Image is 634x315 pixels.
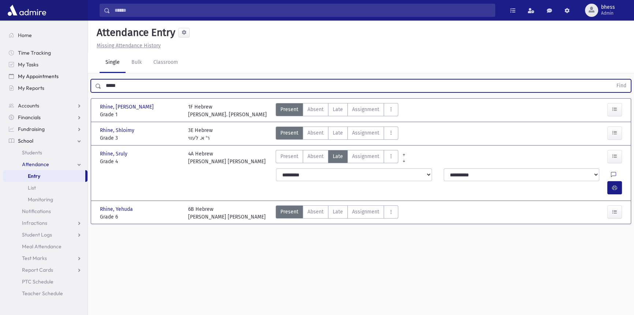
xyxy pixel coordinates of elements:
span: Grade 6 [100,213,181,221]
span: My Appointments [18,73,59,80]
span: Report Cards [22,267,53,273]
span: Present [280,153,298,160]
span: Absent [307,129,324,137]
span: Grade 3 [100,134,181,142]
a: Time Tracking [3,47,87,59]
a: Home [3,29,87,41]
a: Teacher Schedule [3,287,87,299]
span: Rhine, [PERSON_NAME] [100,103,155,111]
span: Late [333,153,343,160]
div: 6B Hebrew [PERSON_NAME] [PERSON_NAME] [188,205,266,221]
a: Students [3,147,87,158]
span: Assignment [352,106,379,113]
a: Accounts [3,100,87,111]
div: AttTypes [276,103,398,118]
a: My Reports [3,82,87,94]
a: Financials [3,111,87,123]
a: Entry [3,170,85,182]
span: Rhine, Yehuda [100,205,134,213]
div: 1F Hebrew [PERSON_NAME]. [PERSON_NAME] [188,103,267,118]
a: Classroom [148,52,184,73]
span: Meal Attendance [22,243,61,250]
span: List [28,184,36,191]
div: 3E Hebrew ר' א. לעווי [188,127,213,142]
span: Financials [18,114,41,121]
a: Attendance [3,158,87,170]
span: My Tasks [18,61,38,68]
span: My Reports [18,85,44,91]
a: Test Marks [3,252,87,264]
span: Fundraising [18,126,45,132]
span: Absent [307,106,324,113]
span: Grade 4 [100,158,181,165]
a: Student Logs [3,229,87,241]
span: School [18,138,33,144]
a: List [3,182,87,194]
span: Time Tracking [18,50,51,56]
span: Late [333,208,343,216]
button: Find [612,80,631,92]
div: AttTypes [276,205,398,221]
span: Absent [307,208,324,216]
span: Admin [601,10,615,16]
img: AdmirePro [6,3,48,18]
div: AttTypes [276,127,398,142]
span: Students [22,149,42,156]
div: 4A Hebrew [PERSON_NAME] [PERSON_NAME] [188,150,266,165]
a: My Appointments [3,70,87,82]
a: My Tasks [3,59,87,70]
span: Late [333,129,343,137]
span: Monitoring [28,196,53,203]
a: Notifications [3,205,87,217]
span: Present [280,129,298,137]
span: Late [333,106,343,113]
span: Teacher Schedule [22,290,63,297]
a: Missing Attendance History [94,43,161,49]
a: Infractions [3,217,87,229]
span: PTC Schedule [22,278,53,285]
span: Present [280,106,298,113]
span: Student Logs [22,231,52,238]
a: Fundraising [3,123,87,135]
a: Report Cards [3,264,87,276]
a: Single [100,52,126,73]
a: PTC Schedule [3,276,87,287]
span: Attendance [22,161,49,168]
span: Entry [28,173,40,179]
span: Test Marks [22,255,47,261]
span: Rhine, Sruly [100,150,129,158]
span: Present [280,208,298,216]
span: Assignment [352,153,379,160]
span: Infractions [22,220,47,226]
span: Grade 1 [100,111,181,118]
a: Bulk [126,52,148,73]
input: Search [110,4,495,17]
span: bhess [601,4,615,10]
span: Notifications [22,208,51,215]
span: Assignment [352,129,379,137]
span: Accounts [18,102,39,109]
a: Monitoring [3,194,87,205]
span: Assignment [352,208,379,216]
a: Meal Attendance [3,241,87,252]
span: Rhine, Shloimy [100,127,136,134]
span: Absent [307,153,324,160]
h5: Attendance Entry [94,26,175,39]
u: Missing Attendance History [97,43,161,49]
span: Home [18,32,32,39]
div: AttTypes [276,150,398,165]
a: School [3,135,87,147]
